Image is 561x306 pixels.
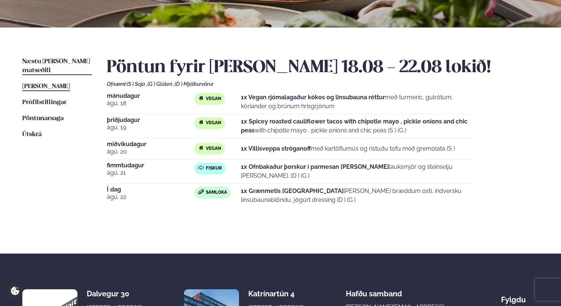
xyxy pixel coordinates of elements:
span: ágú. 20 [107,147,194,156]
span: mánudagur [107,93,194,99]
span: Pöntunarsaga [22,115,64,122]
span: fimmtudagur [107,162,194,168]
a: [PERSON_NAME] [22,82,70,91]
span: miðvikudagur [107,141,194,147]
img: Vegan.svg [198,145,204,151]
span: Vegan [206,96,221,102]
p: lauksmjör og steinselju [PERSON_NAME]. (D ) (G ) [241,162,472,180]
span: (D ) Mjólkurvörur [175,81,214,87]
strong: 1x Grænmetis [GEOGRAPHIC_DATA] [241,187,344,194]
a: Prófílstillingar [22,98,67,107]
p: with chipotle mayo , pickle onions and chic peas (S ) (G ) [241,117,472,135]
img: sandwich-new-16px.svg [198,189,204,194]
a: Útskrá [22,130,42,139]
span: (S ) Soja , [127,81,147,87]
p: [PERSON_NAME] bræddum osti, indversku linsubaunablöndu, jógúrt dressing (D ) (G ) [241,187,472,204]
strong: 1x Villisveppa stróganoff [241,145,311,152]
strong: 1x Ofnbakaður þorskur í parmesan [PERSON_NAME] [241,163,389,170]
span: Í dag [107,187,194,193]
span: (G ) Glúten , [147,81,175,87]
h2: Pöntun fyrir [PERSON_NAME] 18.08 - 22.08 lokið! [107,57,539,78]
img: fish.svg [198,165,204,171]
span: Prófílstillingar [22,99,67,106]
span: [PERSON_NAME] [22,83,70,90]
p: með turmeric, gulrótum, kóríander og brúnum hrísgrjónum [241,93,472,111]
span: ágú. 19 [107,123,194,132]
div: Ofnæmi: [107,81,539,87]
span: Vegan [206,120,221,126]
span: þriðjudagur [107,117,194,123]
a: Næstu [PERSON_NAME] matseðill [22,57,92,75]
a: Cookie settings [7,283,23,299]
img: Vegan.svg [198,119,204,125]
span: Samloka [206,190,227,196]
p: með kartöflumús og ristuðu tofu með gremolata (S ) [241,144,455,153]
span: Vegan [206,146,221,152]
strong: 1x Vegan rjómalagaður kókos og linsubauna réttur [241,94,385,101]
span: Útskrá [22,131,42,138]
span: ágú. 18 [107,99,194,108]
span: ágú. 21 [107,168,194,177]
div: Dalvegur 30 [87,289,146,298]
strong: 1x Spicey roasted cauliflower tacos with chipotle mayo , pickle onions and chic peas [241,118,468,134]
span: ágú. 22 [107,193,194,202]
a: Pöntunarsaga [22,114,64,123]
span: Næstu [PERSON_NAME] matseðill [22,58,90,74]
span: Hafðu samband [346,283,402,298]
span: Fiskur [206,165,222,171]
img: Vegan.svg [198,95,204,101]
div: Katrínartún 4 [248,289,307,298]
